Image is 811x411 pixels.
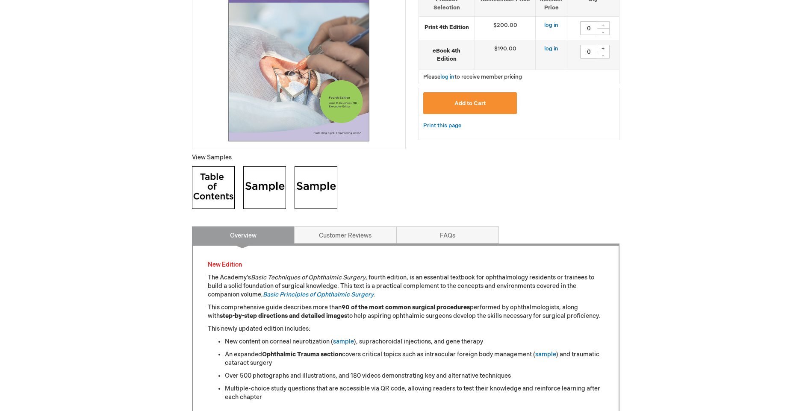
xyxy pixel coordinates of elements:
li: Multiple-choice study questions that are accessible via QR code, allowing readers to test their k... [225,385,604,402]
em: Basic Techniques of Ophthalmic Surgery [251,274,366,281]
strong: Print 4th Edition [423,23,470,32]
a: Customer Reviews [294,226,397,244]
a: sample [535,351,556,358]
li: Over 500 photographs and illustrations, and 180 videos demonstrating key and alternative techniques [225,372,604,380]
td: $200.00 [475,17,536,40]
p: The Academy’s , fourth edition, is an essential textbook for ophthalmology residents or trainees ... [208,273,604,299]
input: Qty [580,45,597,59]
p: This newly updated edition includes: [208,325,604,333]
a: log in [544,45,558,52]
input: Qty [580,21,597,35]
a: Overview [192,226,295,244]
img: Click to view [192,166,235,209]
a: log in [440,73,454,80]
strong: eBook 4th Edition [423,47,470,63]
strong: step-by-step directions and detailed images [220,312,347,320]
img: Click to view [243,166,286,209]
a: sample [333,338,354,345]
td: $190.00 [475,40,536,70]
div: - [597,52,610,59]
li: An expanded covers critical topics such as intraocular foreign body management ( ) and traumatic ... [225,350,604,367]
strong: 90 of the most common surgical procedures [342,304,470,311]
button: Add to Cart [423,92,517,114]
p: View Samples [192,153,406,162]
div: + [597,45,610,52]
img: Click to view [295,166,337,209]
em: . [263,291,375,298]
a: Print this page [423,120,461,131]
strong: Ophthalmic Trauma section [262,351,342,358]
span: Please to receive member pricing [423,73,522,80]
p: This comprehensive guide describes more than performed by ophthalmologists, along with to help as... [208,303,604,320]
span: Add to Cart [454,100,486,107]
div: + [597,21,610,29]
a: log in [544,22,558,29]
font: New Edition [208,261,242,268]
a: FAQs [396,226,499,244]
li: New content on corneal neurotization ( ), suprachoroidal injections, and gene therapy [225,338,604,346]
a: Basic Principles of Ophthalmic Surgery [263,291,373,298]
div: - [597,28,610,35]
